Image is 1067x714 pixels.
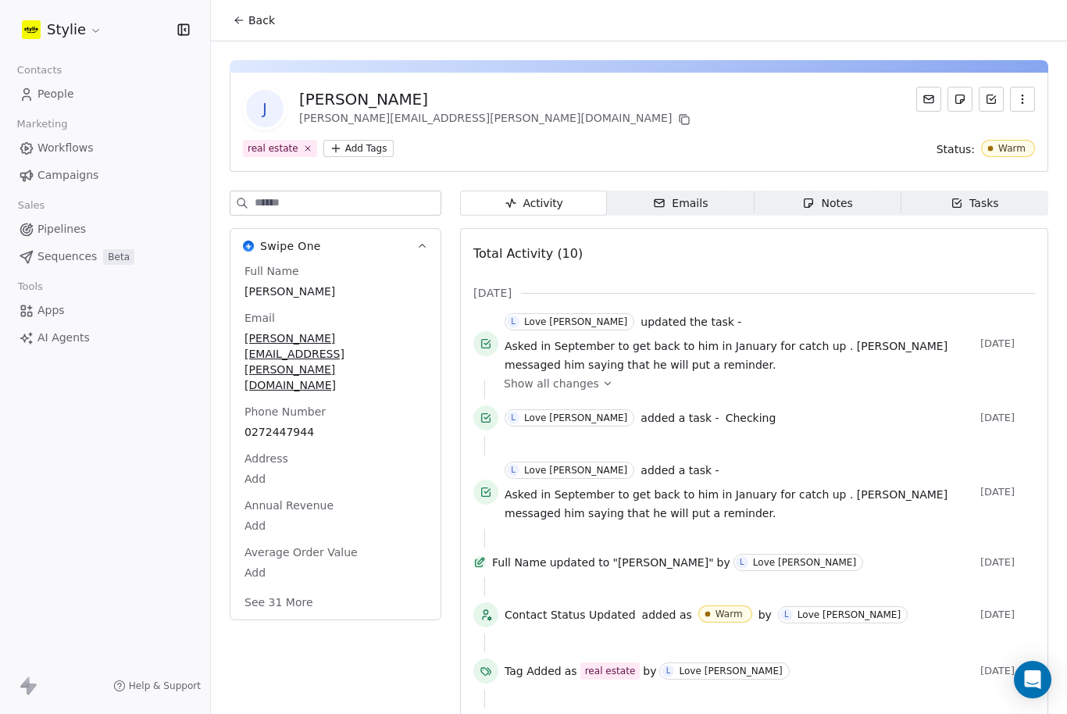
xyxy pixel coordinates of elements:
[641,410,719,426] span: added a task -
[1014,661,1051,698] div: Open Intercom Messenger
[937,141,975,157] span: Status:
[980,337,1035,350] span: [DATE]
[244,471,426,487] span: Add
[726,409,776,427] a: Checking
[505,340,947,371] span: Asked in September to get back to him in January for catch up . [PERSON_NAME] messaged him saying...
[37,302,65,319] span: Apps
[113,680,201,692] a: Help & Support
[241,404,329,419] span: Phone Number
[241,544,361,560] span: Average Order Value
[10,112,74,136] span: Marketing
[12,325,198,351] a: AI Agents
[244,518,426,534] span: Add
[740,556,744,569] div: L
[998,143,1026,154] div: Warm
[653,195,708,212] div: Emails
[565,663,577,679] span: as
[103,249,134,265] span: Beta
[12,244,198,270] a: SequencesBeta
[980,556,1035,569] span: [DATE]
[37,167,98,184] span: Campaigns
[717,555,730,570] span: by
[980,412,1035,424] span: [DATE]
[980,486,1035,498] span: [DATE]
[10,59,69,82] span: Contacts
[12,135,198,161] a: Workflows
[248,141,298,155] div: real estate
[641,314,741,330] span: updated the task -
[524,412,627,423] div: Love [PERSON_NAME]
[244,424,426,440] span: 0272447944
[511,464,516,477] div: L
[37,248,97,265] span: Sequences
[798,609,901,620] div: Love [PERSON_NAME]
[11,194,52,217] span: Sales
[47,20,86,40] span: Stylie
[22,20,41,39] img: stylie-square-yellow.svg
[37,221,86,237] span: Pipelines
[129,680,201,692] span: Help & Support
[511,316,516,328] div: L
[505,488,947,519] span: Asked in September to get back to him in January for catch up . [PERSON_NAME] messaged him saying...
[511,412,516,424] div: L
[12,298,198,323] a: Apps
[235,588,323,616] button: See 31 More
[473,285,512,301] span: [DATE]
[758,607,772,623] span: by
[230,229,441,263] button: Swipe OneSwipe One
[19,16,105,43] button: Stylie
[473,246,583,261] span: Total Activity (10)
[241,451,291,466] span: Address
[11,275,49,298] span: Tools
[641,462,719,478] span: added a task -
[585,664,636,678] div: real estate
[241,310,278,326] span: Email
[753,557,856,568] div: Love [PERSON_NAME]
[715,609,743,619] div: Warm
[951,195,999,212] div: Tasks
[243,241,254,252] img: Swipe One
[612,555,713,570] span: "[PERSON_NAME]"
[12,162,198,188] a: Campaigns
[726,412,776,424] span: Checking
[505,337,974,374] a: Asked in September to get back to him in January for catch up . [PERSON_NAME] messaged him saying...
[642,607,692,623] span: added as
[299,110,694,129] div: [PERSON_NAME][EMAIL_ADDRESS][PERSON_NAME][DOMAIN_NAME]
[505,485,974,523] a: Asked in September to get back to him in January for catch up . [PERSON_NAME] messaged him saying...
[679,666,782,677] div: Love [PERSON_NAME]
[37,86,74,102] span: People
[980,665,1035,677] span: [DATE]
[802,195,852,212] div: Notes
[524,465,627,476] div: Love [PERSON_NAME]
[980,609,1035,621] span: [DATE]
[223,6,284,34] button: Back
[299,88,694,110] div: [PERSON_NAME]
[244,565,426,580] span: Add
[323,140,394,157] button: Add Tags
[550,555,610,570] span: updated to
[37,140,94,156] span: Workflows
[246,90,284,127] span: J
[12,81,198,107] a: People
[666,665,671,677] div: L
[524,316,627,327] div: Love [PERSON_NAME]
[492,555,547,570] span: Full Name
[504,376,1024,391] a: Show all changes
[37,330,90,346] span: AI Agents
[241,263,302,279] span: Full Name
[244,284,426,299] span: [PERSON_NAME]
[241,498,337,513] span: Annual Revenue
[784,609,789,621] div: L
[244,330,426,393] span: [PERSON_NAME][EMAIL_ADDRESS][PERSON_NAME][DOMAIN_NAME]
[248,12,275,28] span: Back
[643,663,656,679] span: by
[230,263,441,619] div: Swipe OneSwipe One
[505,607,636,623] span: Contact Status Updated
[12,216,198,242] a: Pipelines
[504,376,599,391] span: Show all changes
[505,663,562,679] span: Tag Added
[260,238,321,254] span: Swipe One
